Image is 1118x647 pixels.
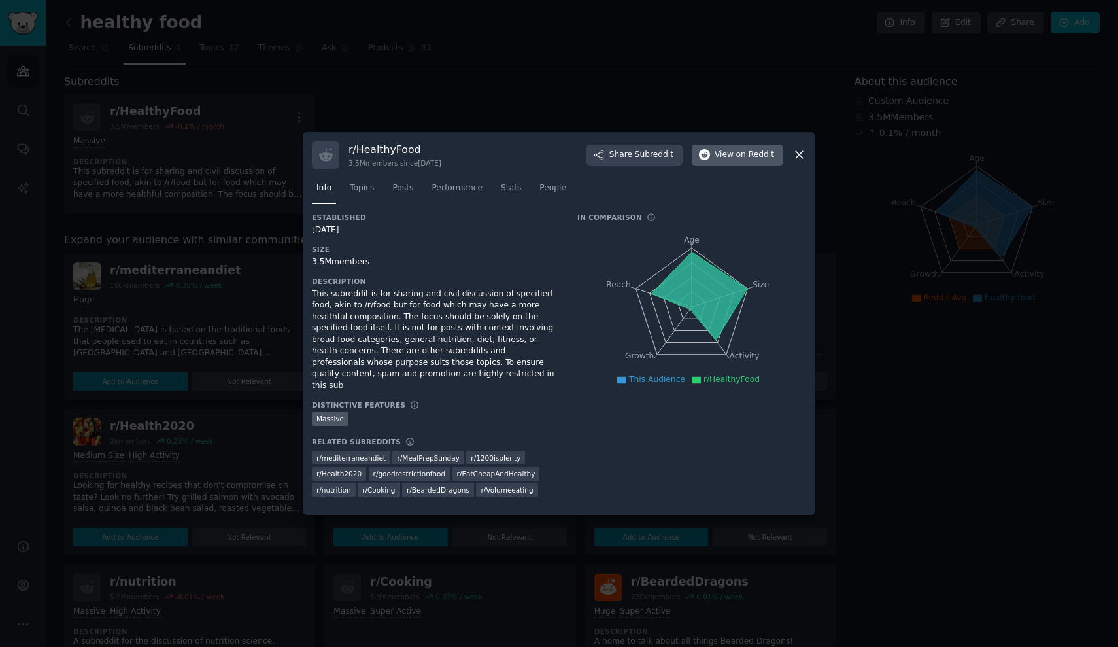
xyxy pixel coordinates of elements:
span: Topics [350,183,374,194]
span: Info [316,183,331,194]
button: Viewon Reddit [692,145,783,166]
a: Performance [427,178,487,205]
span: r/ mediterraneandiet [316,453,386,463]
div: [DATE] [312,224,559,236]
span: This Audience [629,375,685,384]
span: on Reddit [736,149,774,161]
span: Performance [432,183,483,194]
tspan: Growth [625,351,654,360]
span: r/ Volumeeating [481,485,533,495]
h3: Related Subreddits [312,437,401,446]
button: ShareSubreddit [586,145,683,166]
h3: Size [312,245,559,254]
tspan: Size [753,279,769,289]
h3: Distinctive Features [312,400,405,410]
h3: In Comparison [577,213,642,222]
span: r/ BeardedDragons [407,485,469,495]
a: Info [312,178,336,205]
a: People [535,178,571,205]
tspan: Reach [606,279,631,289]
span: View [715,149,774,161]
span: r/ nutrition [316,485,351,495]
tspan: Age [684,236,700,245]
span: Posts [392,183,413,194]
h3: r/ HealthyFood [348,143,441,156]
a: Topics [345,178,379,205]
div: Massive [312,412,348,426]
span: r/ MealPrepSunday [397,453,459,463]
a: Posts [388,178,418,205]
tspan: Activity [730,351,760,360]
div: 3.5M members [312,256,559,268]
h3: Description [312,277,559,286]
span: Stats [501,183,521,194]
span: r/ goodrestrictionfood [373,469,446,478]
span: People [539,183,566,194]
span: Share [609,149,673,161]
span: r/ 1200isplenty [471,453,520,463]
span: r/HealthyFood [703,375,760,384]
a: Stats [496,178,526,205]
span: r/ Health2020 [316,469,362,478]
h3: Established [312,213,559,222]
div: 3.5M members since [DATE] [348,158,441,167]
span: Subreddit [635,149,673,161]
div: This subreddit is for sharing and civil discussion of specified food, akin to /r/food but for foo... [312,289,559,392]
span: r/ Cooking [362,485,395,495]
span: r/ EatCheapAndHealthy [457,469,535,478]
